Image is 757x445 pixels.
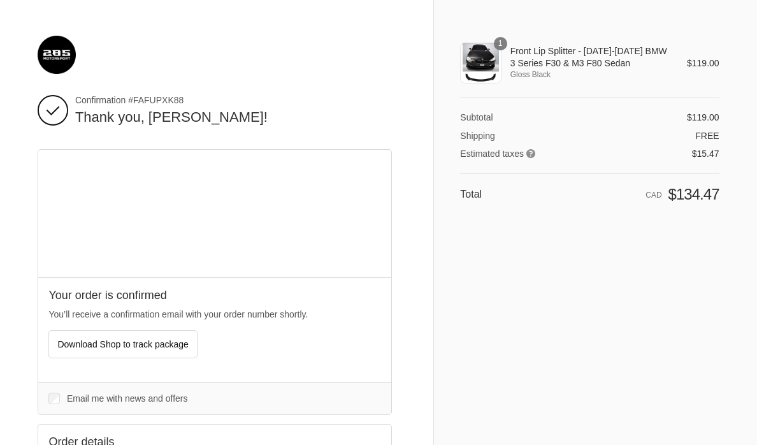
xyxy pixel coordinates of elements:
th: Subtotal [460,112,580,123]
span: Shipping [460,131,495,141]
th: Estimated taxes [460,142,580,160]
span: $119.00 [687,58,719,68]
h2: Thank you, [PERSON_NAME]! [75,108,393,127]
span: Download Shop to track package [57,339,188,349]
iframe: Google map displaying pin point of shipping address: Vaughan, Ontario [38,150,392,277]
span: $119.00 [687,112,719,122]
p: You’ll receive a confirmation email with your order number shortly. [48,308,381,321]
img: 285 Motorsport [38,36,76,74]
span: $15.47 [692,149,719,159]
button: Download Shop to track package [48,330,197,358]
span: Gloss Black [510,69,669,80]
img: Front Lip Splitter - 2012-2019 BMW 3 Series F30 & M3 F80 Sedan - Gloss Black [463,43,499,84]
span: Free [695,131,719,141]
div: Google map displaying pin point of shipping address: Vaughan, Ontario [38,150,391,277]
span: Total [460,189,482,200]
span: CAD [645,191,661,200]
h2: Your order is confirmed [48,288,381,303]
span: Email me with news and offers [67,393,188,404]
span: 1 [494,37,507,50]
span: $134.47 [668,186,719,203]
span: Front Lip Splitter - [DATE]-[DATE] BMW 3 Series F30 & M3 F80 Sedan [510,45,669,68]
span: Confirmation #FAFUPXK88 [75,94,393,106]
